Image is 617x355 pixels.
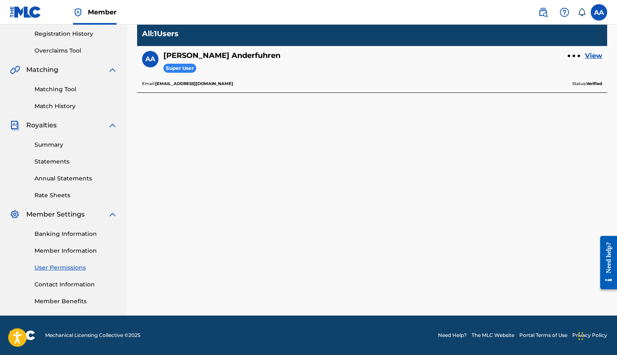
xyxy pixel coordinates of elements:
img: expand [108,120,117,130]
div: Help [556,4,573,21]
img: logo [10,330,35,340]
img: Matching [10,65,20,75]
a: Member Information [34,247,117,255]
a: The MLC Website [472,332,514,339]
a: Match History [34,102,117,111]
img: Royalties [10,120,20,130]
div: User Menu [591,4,607,21]
a: Need Help? [438,332,467,339]
b: [EMAIL_ADDRESS][DOMAIN_NAME] [155,81,233,86]
a: Member Benefits [34,297,117,306]
div: Chat-Widget [576,316,617,355]
p: All : 1 Users [142,29,179,38]
img: Top Rightsholder [73,7,83,17]
a: Registration History [34,30,117,38]
img: search [538,7,548,17]
span: Super User [163,64,196,73]
a: Public Search [535,4,551,21]
a: Annual Statements [34,174,117,183]
div: Notifications [578,8,586,16]
img: expand [108,210,117,219]
a: Banking Information [34,230,117,238]
a: User Permissions [34,263,117,272]
span: Mechanical Licensing Collective © 2025 [45,332,140,339]
span: Member [88,7,117,17]
h5: Alexander David Anderfuhren [163,51,280,60]
span: Royalties [26,120,57,130]
b: Verified [586,81,602,86]
a: Contact Information [34,280,117,289]
img: MLC Logo [10,6,41,18]
img: expand [108,65,117,75]
p: Status: [572,80,602,88]
iframe: Chat Widget [576,316,617,355]
iframe: Resource Center [594,228,617,298]
div: Ziehen [578,324,583,348]
span: Matching [26,65,58,75]
a: Matching Tool [34,85,117,94]
a: Privacy Policy [572,332,607,339]
p: Email: [142,80,233,88]
a: View [585,51,602,61]
a: Portal Terms of Use [519,332,567,339]
span: AA [145,54,155,64]
a: Summary [34,141,117,149]
a: Overclaims Tool [34,46,117,55]
img: Member Settings [10,210,20,219]
span: Member Settings [26,210,85,219]
a: Rate Sheets [34,191,117,200]
a: Statements [34,157,117,166]
img: help [560,7,569,17]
